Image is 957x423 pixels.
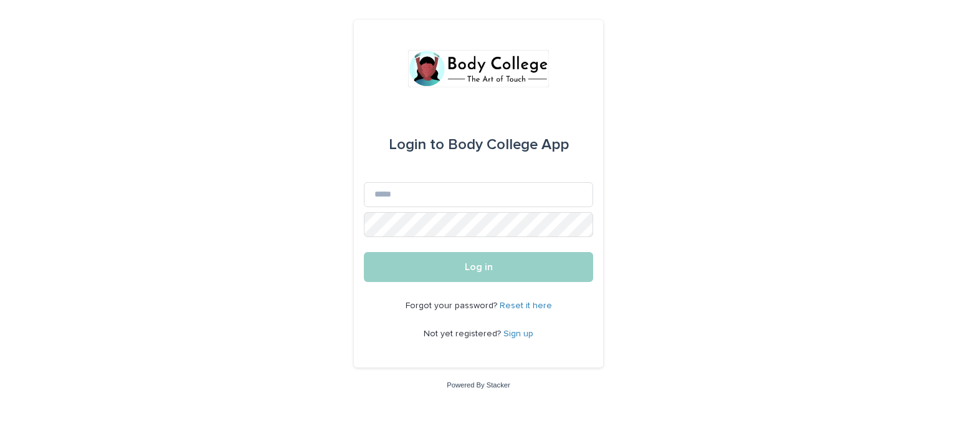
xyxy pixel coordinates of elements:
a: Sign up [503,329,533,338]
button: Log in [364,252,593,282]
a: Powered By Stacker [447,381,510,389]
span: Not yet registered? [424,329,503,338]
a: Reset it here [500,301,552,310]
div: Body College App [389,127,569,162]
img: xvtzy2PTuGgGH0xbwGb2 [408,50,548,87]
span: Login to [389,137,444,152]
span: Log in [465,262,493,272]
span: Forgot your password? [406,301,500,310]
